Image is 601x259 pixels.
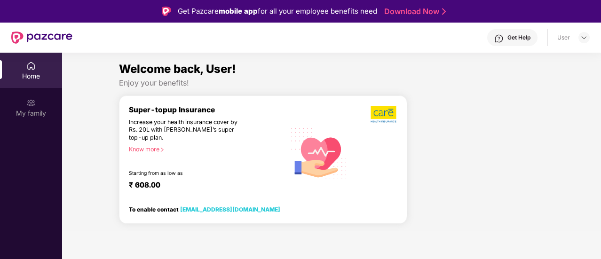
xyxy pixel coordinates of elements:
[178,6,377,17] div: Get Pazcare for all your employee benefits need
[119,62,236,76] span: Welcome back, User!
[557,34,570,41] div: User
[26,61,36,71] img: svg+xml;base64,PHN2ZyBpZD0iSG9tZSIgeG1sbnM9Imh0dHA6Ly93d3cudzMub3JnLzIwMDAvc3ZnIiB3aWR0aD0iMjAiIG...
[129,146,280,152] div: Know more
[11,31,72,44] img: New Pazcare Logo
[442,7,446,16] img: Stroke
[129,206,280,212] div: To enable contact
[371,105,397,123] img: b5dec4f62d2307b9de63beb79f102df3.png
[384,7,443,16] a: Download Now
[129,181,276,192] div: ₹ 608.00
[180,206,280,213] a: [EMAIL_ADDRESS][DOMAIN_NAME]
[129,170,245,177] div: Starting from as low as
[119,78,544,88] div: Enjoy your benefits!
[285,119,353,187] img: svg+xml;base64,PHN2ZyB4bWxucz0iaHR0cDovL3d3dy53My5vcmcvMjAwMC9zdmciIHhtbG5zOnhsaW5rPSJodHRwOi8vd3...
[494,34,504,43] img: svg+xml;base64,PHN2ZyBpZD0iSGVscC0zMngzMiIgeG1sbnM9Imh0dHA6Ly93d3cudzMub3JnLzIwMDAvc3ZnIiB3aWR0aD...
[129,118,245,142] div: Increase your health insurance cover by Rs. 20L with [PERSON_NAME]’s super top-up plan.
[219,7,258,16] strong: mobile app
[580,34,588,41] img: svg+xml;base64,PHN2ZyBpZD0iRHJvcGRvd24tMzJ4MzIiIHhtbG5zPSJodHRwOi8vd3d3LnczLm9yZy8yMDAwL3N2ZyIgd2...
[129,105,285,114] div: Super-topup Insurance
[26,98,36,108] img: svg+xml;base64,PHN2ZyB3aWR0aD0iMjAiIGhlaWdodD0iMjAiIHZpZXdCb3g9IjAgMCAyMCAyMCIgZmlsbD0ibm9uZSIgeG...
[507,34,530,41] div: Get Help
[159,147,165,152] span: right
[162,7,171,16] img: Logo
